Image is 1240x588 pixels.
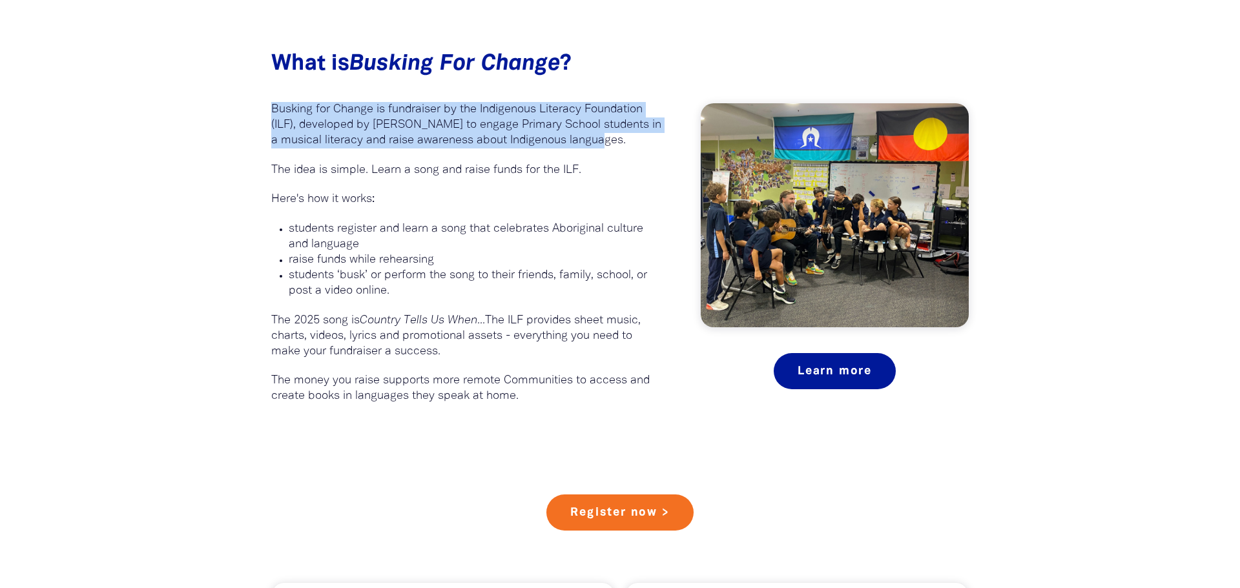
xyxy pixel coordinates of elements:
a: Register now > [546,494,693,531]
p: raise funds while rehearsing [289,252,662,268]
p: students ‘busk’ or perform the song to their friends, family, school, or post a video online. [289,268,662,299]
a: Learn more [774,353,896,389]
p: The 2025 song is The ILF provides sheet music, charts, videos, lyrics and promotional assets - ev... [271,313,662,360]
p: Here's how it works: [271,192,662,207]
em: Busking For Change [349,54,561,74]
em: Country Tells Us When... [360,315,485,326]
p: The idea is simple. Learn a song and raise funds for the ILF. [271,163,662,178]
p: The money you raise supports more remote Communities to access and create books in languages they... [271,373,662,404]
p: Busking for Change is fundraiser by the Indigenous Literacy Foundation (ILF), developed by [PERSO... [271,102,662,148]
p: students register and learn a song that celebrates Aboriginal culture and language [289,221,662,252]
img: Josh Pyke with a Busking For Change Class [701,103,969,327]
span: What is ? [271,54,572,74]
